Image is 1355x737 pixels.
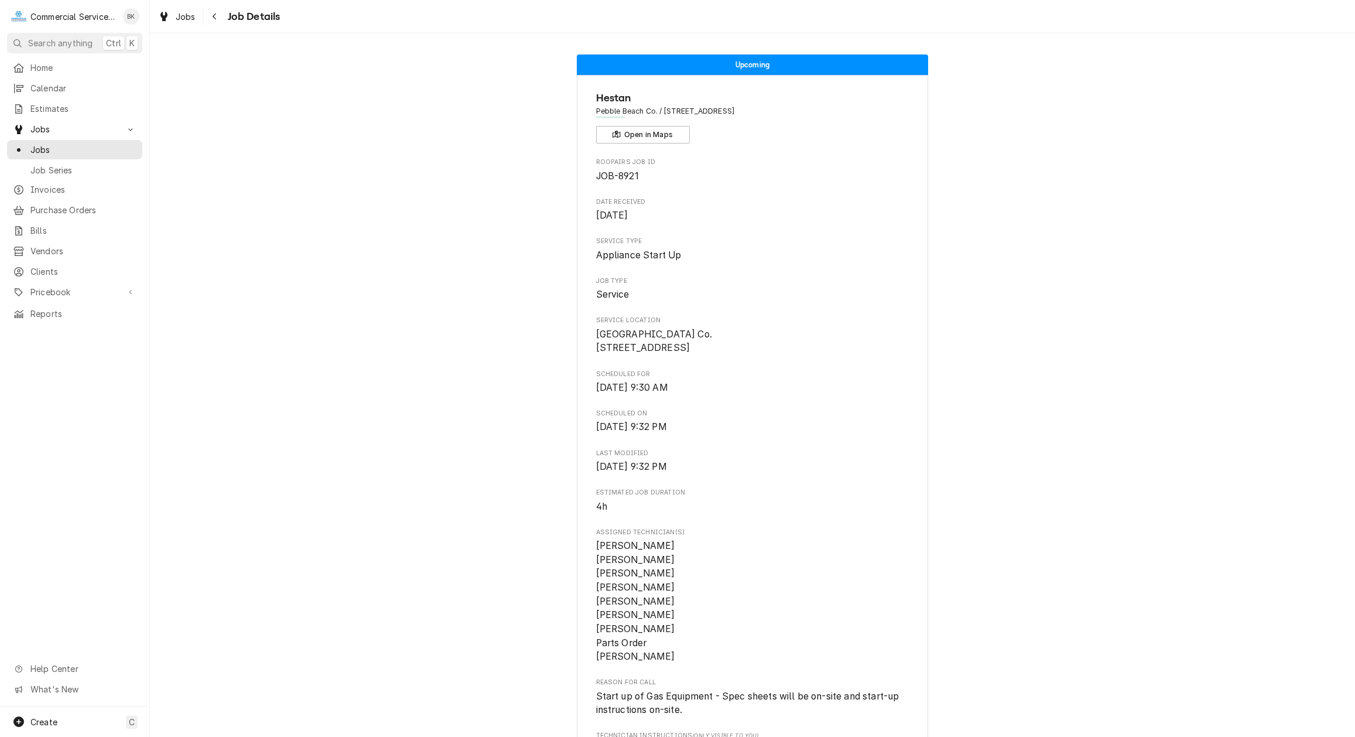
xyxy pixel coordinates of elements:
[596,237,909,246] span: Service Type
[153,7,200,26] a: Jobs
[596,327,909,355] span: Service Location
[30,62,136,74] span: Home
[596,678,909,717] div: Reason For Call
[596,449,909,474] div: Last Modified
[596,420,909,434] span: Scheduled On
[28,37,93,49] span: Search anything
[596,449,909,458] span: Last Modified
[7,221,142,240] a: Bills
[30,663,135,675] span: Help Center
[596,691,902,716] span: Start up of Gas Equipment - Spec sheets will be on-site and start-up instructions on-site.
[11,8,27,25] div: C
[7,58,142,77] a: Home
[596,277,909,286] span: Job Type
[596,248,909,262] span: Service Type
[129,37,135,49] span: K
[596,461,667,472] span: [DATE] 9:32 PM
[596,209,909,223] span: Date Received
[596,488,909,497] span: Estimated Job Duration
[596,381,909,395] span: Scheduled For
[106,37,121,49] span: Ctrl
[596,528,909,664] div: Assigned Technician(s)
[596,623,675,634] span: [PERSON_NAME]
[596,169,909,183] span: Roopairs Job ID
[596,277,909,302] div: Job Type
[596,370,909,379] span: Scheduled For
[7,180,142,199] a: Invoices
[577,54,928,75] div: Status
[596,409,909,418] span: Scheduled On
[596,678,909,687] span: Reason For Call
[129,716,135,728] span: C
[596,421,667,432] span: [DATE] 9:32 PM
[7,140,142,159] a: Jobs
[596,289,629,300] span: Service
[7,241,142,261] a: Vendors
[596,596,675,607] span: [PERSON_NAME]
[596,637,647,649] span: Parts Order
[596,90,909,106] span: Name
[596,539,909,664] span: Assigned Technician(s)
[30,103,136,115] span: Estimates
[30,11,117,23] div: Commercial Service Co.
[596,197,909,207] span: Date Received
[596,170,639,182] span: JOB-8921
[30,123,119,135] span: Jobs
[11,8,27,25] div: Commercial Service Co.'s Avatar
[30,144,136,156] span: Jobs
[7,659,142,678] a: Go to Help Center
[7,200,142,220] a: Purchase Orders
[123,8,139,25] div: BK
[123,8,139,25] div: Brian Key's Avatar
[596,528,909,537] span: Assigned Technician(s)
[596,90,909,144] div: Client Information
[596,651,675,662] span: [PERSON_NAME]
[596,288,909,302] span: Job Type
[735,61,769,69] span: Upcoming
[596,316,909,325] span: Service Location
[224,9,280,25] span: Job Details
[596,158,909,167] span: Roopairs Job ID
[596,540,675,551] span: [PERSON_NAME]
[30,224,136,237] span: Bills
[30,286,119,298] span: Pricebook
[596,158,909,183] div: Roopairs Job ID
[30,82,136,94] span: Calendar
[596,500,909,514] span: Estimated Job Duration
[596,210,628,221] span: [DATE]
[596,106,909,117] span: Address
[596,609,675,620] span: [PERSON_NAME]
[30,265,136,278] span: Clients
[596,370,909,395] div: Scheduled For
[7,120,142,139] a: Go to Jobs
[596,382,668,393] span: [DATE] 9:30 AM
[596,460,909,474] span: Last Modified
[30,308,136,320] span: Reports
[30,204,136,216] span: Purchase Orders
[596,197,909,223] div: Date Received
[30,164,136,176] span: Job Series
[596,329,712,354] span: [GEOGRAPHIC_DATA] Co. [STREET_ADDRESS]
[7,33,142,53] button: Search anythingCtrlK
[596,126,690,144] button: Open in Maps
[7,680,142,699] a: Go to What's New
[7,161,142,180] a: Job Series
[7,99,142,118] a: Estimates
[596,237,909,262] div: Service Type
[596,568,675,579] span: [PERSON_NAME]
[30,183,136,196] span: Invoices
[596,690,909,717] span: Reason For Call
[30,245,136,257] span: Vendors
[7,79,142,98] a: Calendar
[596,554,675,565] span: [PERSON_NAME]
[596,582,675,593] span: [PERSON_NAME]
[596,488,909,513] div: Estimated Job Duration
[596,409,909,434] div: Scheduled On
[7,262,142,281] a: Clients
[30,683,135,695] span: What's New
[7,282,142,302] a: Go to Pricebook
[176,11,196,23] span: Jobs
[206,7,224,26] button: Navigate back
[30,717,57,727] span: Create
[596,250,682,261] span: Appliance Start Up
